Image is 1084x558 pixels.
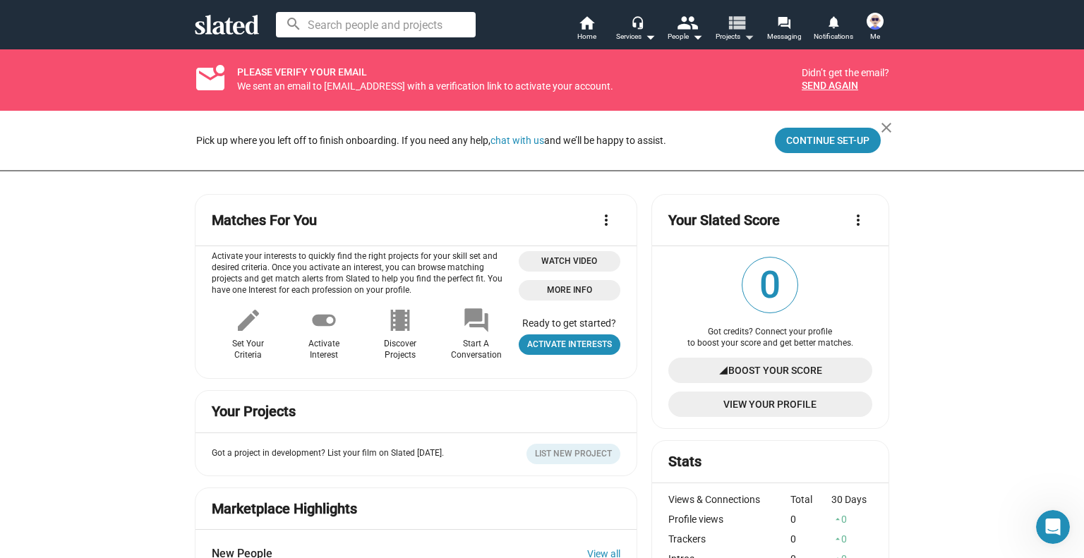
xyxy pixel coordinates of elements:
[689,28,706,45] mat-icon: arrow_drop_down
[642,28,658,45] mat-icon: arrow_drop_down
[802,66,889,80] div: Didn’t get the email?
[867,13,884,30] img: Jason Smith
[519,251,620,272] button: Open 'Opportunities Intro Video' dialog
[519,280,620,301] a: More Info
[232,339,264,361] div: Set Your Criteria
[578,14,595,31] mat-icon: home
[631,16,644,28] mat-icon: headset_mic
[833,534,843,544] mat-icon: arrow_drop_up
[716,28,754,45] span: Projects
[527,283,612,298] span: More Info
[775,128,881,153] button: Continue Set-up
[878,119,895,136] mat-icon: close
[858,10,892,47] button: Jason SmithMe
[668,494,791,505] div: Views & Connections
[668,452,701,471] mat-card-title: Stats
[490,135,544,146] button: chat with us
[668,327,872,349] div: Got credits? Connect your profile to boost your score and get better matches.
[611,14,661,45] button: Services
[790,533,831,545] div: 0
[790,514,831,525] div: 0
[850,212,867,229] mat-icon: more_vert
[519,317,620,329] div: Ready to get started?
[276,12,476,37] input: Search people and projects
[668,533,791,545] div: Trackers
[212,251,513,296] p: Activate your interests to quickly find the right projects for your skill set and desired criteri...
[668,358,872,383] a: Boost Your Score
[786,128,869,153] span: Continue Set-up
[668,211,780,230] mat-card-title: Your Slated Score
[726,12,747,32] mat-icon: view_list
[577,28,596,45] span: Home
[668,28,703,45] div: People
[535,447,612,461] span: List New Project
[809,14,858,45] a: Notifications
[831,514,872,525] div: 0
[212,448,444,459] p: Got a project in development? List your film on Slated [DATE].
[310,306,338,334] mat-icon: toggle_on
[668,514,791,525] div: Profile views
[677,12,697,32] mat-icon: people
[790,494,831,505] div: Total
[777,16,790,29] mat-icon: forum
[384,339,416,361] div: Discover Projects
[831,533,872,545] div: 0
[527,254,612,269] span: Watch Video
[710,14,759,45] button: Projects
[193,71,227,87] mat-icon: mark_email_unread
[1036,510,1070,544] iframe: Intercom live chat
[212,402,296,421] mat-card-title: Your Projects
[767,28,802,45] span: Messaging
[826,15,840,28] mat-icon: notifications
[870,28,880,45] span: Me
[308,339,339,361] div: Activate Interest
[234,306,263,334] mat-icon: edit
[562,14,611,45] a: Home
[833,514,843,524] mat-icon: arrow_drop_up
[237,63,790,79] div: PLEASE VERIFY YOUR EMAIL
[759,14,809,45] a: Messaging
[680,392,861,417] span: View Your Profile
[814,28,853,45] span: Notifications
[802,80,858,91] button: Send again
[212,211,317,230] mat-card-title: Matches For You
[526,444,620,464] button: List New Project
[196,134,666,147] div: Pick up where you left off to finish onboarding. If you need any help, and we’ll be happy to assist.
[718,358,728,383] mat-icon: signal_cellular_4_bar
[661,14,710,45] button: People
[616,28,656,45] div: Services
[598,212,615,229] mat-icon: more_vert
[519,334,620,355] a: Open user profile page - opportunities tab
[740,28,757,45] mat-icon: arrow_drop_down
[386,306,414,334] mat-icon: local_movies
[742,257,797,313] span: 0
[728,358,822,383] span: Boost Your Score
[451,339,502,361] div: Start A Conversation
[462,306,490,334] mat-icon: forum
[668,392,872,417] a: View Your Profile
[527,337,612,352] span: Activate Interests
[237,80,790,93] div: We sent an email to [EMAIL_ADDRESS] with a verification link to activate your account.
[212,499,357,518] mat-card-title: Marketplace Highlights
[831,494,872,505] div: 30 Days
